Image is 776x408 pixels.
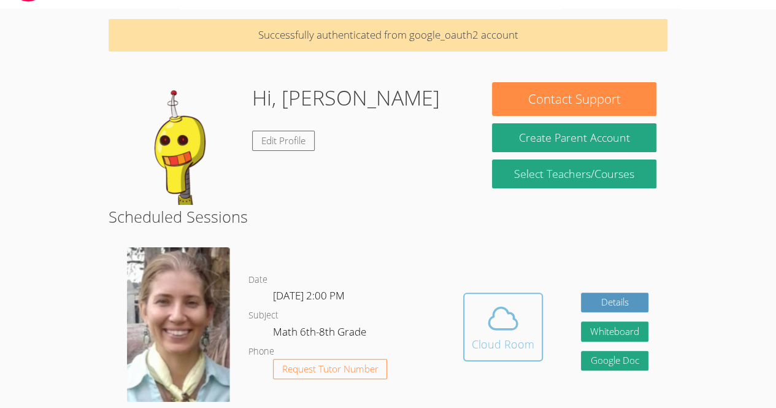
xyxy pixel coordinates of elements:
button: Cloud Room [463,293,543,361]
button: Contact Support [492,82,656,116]
a: Details [581,293,648,313]
dt: Subject [248,308,279,323]
a: Google Doc [581,351,648,371]
div: Cloud Room [472,336,534,353]
h1: Hi, [PERSON_NAME] [252,82,440,114]
img: default.png [120,82,242,205]
img: Screenshot%202024-09-06%20202226%20-%20Cropped.png [127,247,230,402]
h2: Scheduled Sessions [109,205,667,228]
button: Create Parent Account [492,123,656,152]
p: Successfully authenticated from google_oauth2 account [109,19,667,52]
span: Request Tutor Number [282,364,378,374]
a: Edit Profile [252,131,315,151]
a: Select Teachers/Courses [492,160,656,188]
dd: Math 6th-8th Grade [273,323,369,344]
dt: Phone [248,344,274,360]
dt: Date [248,272,267,288]
button: Request Tutor Number [273,359,388,379]
button: Whiteboard [581,321,648,342]
span: [DATE] 2:00 PM [273,288,345,302]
